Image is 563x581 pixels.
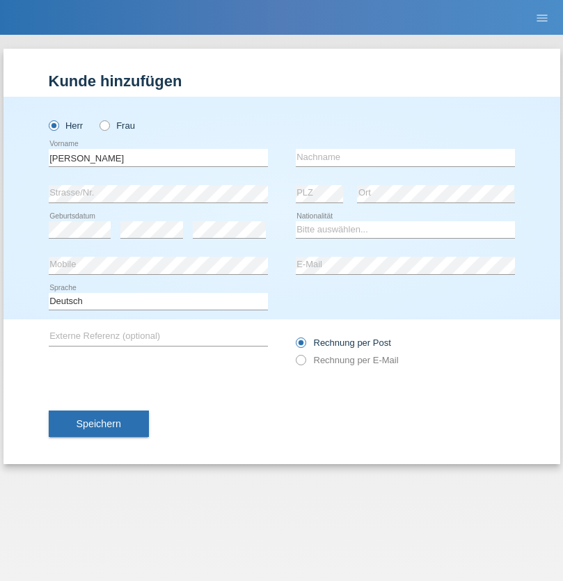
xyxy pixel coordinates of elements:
[296,337,391,348] label: Rechnung per Post
[77,418,121,429] span: Speichern
[100,120,135,131] label: Frau
[49,120,58,129] input: Herr
[296,355,399,365] label: Rechnung per E-Mail
[296,355,305,372] input: Rechnung per E-Mail
[296,337,305,355] input: Rechnung per Post
[49,120,84,131] label: Herr
[100,120,109,129] input: Frau
[49,411,149,437] button: Speichern
[528,13,556,22] a: menu
[49,72,515,90] h1: Kunde hinzufügen
[535,11,549,25] i: menu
